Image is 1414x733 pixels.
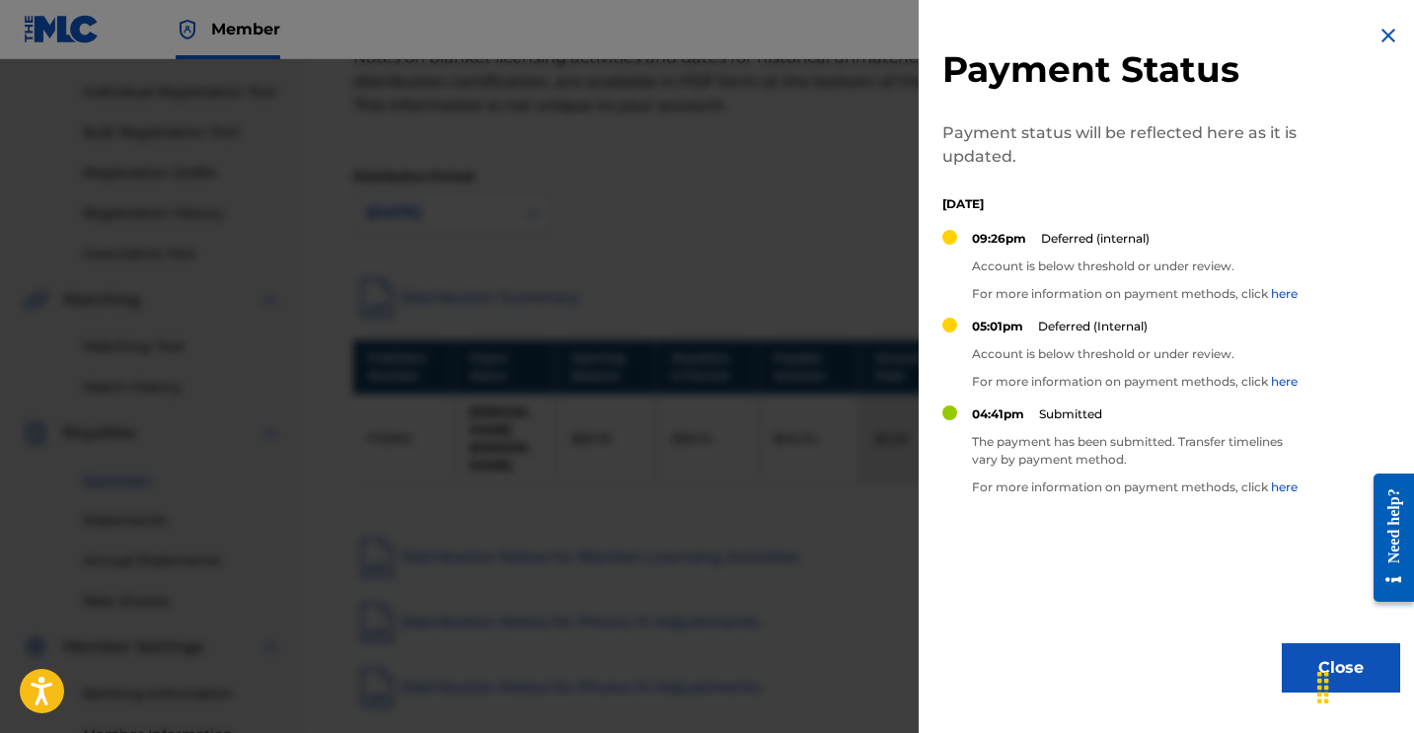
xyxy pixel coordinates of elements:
[176,18,199,41] img: Top Rightsholder
[24,15,100,43] img: MLC Logo
[972,257,1298,275] p: Account is below threshold or under review.
[1041,230,1150,248] p: Deferred (internal)
[972,230,1026,248] p: 09:26pm
[1307,658,1339,717] div: Drag
[211,18,280,40] span: Member
[972,285,1298,303] p: For more information on payment methods, click
[1271,286,1298,301] a: here
[972,433,1307,469] p: The payment has been submitted. Transfer timelines vary by payment method.
[1038,318,1148,335] p: Deferred (Internal)
[1359,459,1414,618] iframe: Resource Center
[972,318,1023,335] p: 05:01pm
[972,373,1298,391] p: For more information on payment methods, click
[1039,405,1102,423] p: Submitted
[942,195,1307,213] p: [DATE]
[1282,643,1400,693] button: Close
[1271,479,1298,494] a: here
[1315,638,1414,733] iframe: Chat Widget
[972,345,1298,363] p: Account is below threshold or under review.
[972,405,1024,423] p: 04:41pm
[942,121,1307,169] p: Payment status will be reflected here as it is updated.
[972,478,1307,496] p: For more information on payment methods, click
[1271,374,1298,389] a: here
[942,47,1307,92] h2: Payment Status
